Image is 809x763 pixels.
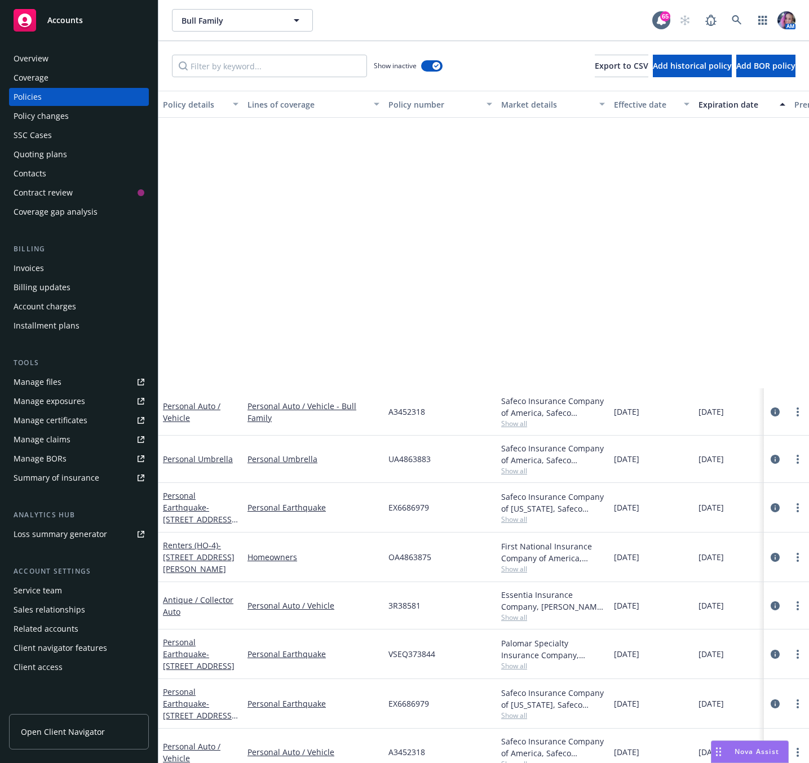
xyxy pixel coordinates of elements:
[791,697,804,711] a: more
[14,582,62,600] div: Service team
[711,741,726,762] div: Drag to move
[182,15,279,26] span: Bull Family
[614,648,639,660] span: [DATE]
[9,50,149,68] a: Overview
[14,259,44,277] div: Invoices
[726,9,748,32] a: Search
[501,540,605,564] div: First National Insurance Company of America, Safeco Insurance
[163,540,235,574] a: Renters (HO-4)
[768,551,782,564] a: circleInformation
[14,658,63,676] div: Client access
[14,184,73,202] div: Contract review
[497,91,609,118] button: Market details
[388,406,425,418] span: A3452318
[388,746,425,758] span: A3452318
[768,647,782,661] a: circleInformation
[247,746,379,758] a: Personal Auto / Vehicle
[768,599,782,613] a: circleInformation
[9,582,149,600] a: Service team
[501,419,605,428] span: Show all
[751,9,774,32] a: Switch app
[384,91,497,118] button: Policy number
[614,502,639,513] span: [DATE]
[674,9,696,32] a: Start snowing
[9,509,149,521] div: Analytics hub
[243,91,384,118] button: Lines of coverage
[9,658,149,676] a: Client access
[791,501,804,514] a: more
[595,55,648,77] button: Export to CSV
[14,317,79,335] div: Installment plans
[699,99,773,110] div: Expiration date
[163,454,233,464] a: Personal Umbrella
[14,639,107,657] div: Client navigator features
[768,697,782,711] a: circleInformation
[768,405,782,419] a: circleInformation
[501,395,605,419] div: Safeco Insurance Company of America, Safeco Insurance
[163,595,233,617] a: Antique / Collector Auto
[163,490,235,536] a: Personal Earthquake
[501,514,605,524] span: Show all
[9,566,149,577] div: Account settings
[736,55,795,77] button: Add BOR policy
[247,99,367,110] div: Lines of coverage
[768,501,782,514] a: circleInformation
[9,203,149,221] a: Coverage gap analysis
[501,491,605,514] div: Safeco Insurance Company of [US_STATE], Safeco Insurance
[699,502,724,513] span: [DATE]
[14,145,67,163] div: Quoting plans
[21,726,105,738] span: Open Client Navigator
[501,99,593,110] div: Market details
[609,91,694,118] button: Effective date
[9,431,149,449] a: Manage claims
[388,600,421,611] span: 3R38581
[14,298,76,316] div: Account charges
[501,661,605,671] span: Show all
[9,259,149,277] a: Invoices
[501,564,605,574] span: Show all
[614,551,639,563] span: [DATE]
[247,551,379,563] a: Homeowners
[14,431,70,449] div: Manage claims
[653,55,732,77] button: Add historical policy
[163,401,220,423] a: Personal Auto / Vehicle
[614,406,639,418] span: [DATE]
[14,601,85,619] div: Sales relationships
[247,400,379,424] a: Personal Auto / Vehicle - Bull Family
[501,711,605,720] span: Show all
[699,648,724,660] span: [DATE]
[158,91,243,118] button: Policy details
[14,411,87,429] div: Manage certificates
[711,740,789,763] button: Nova Assist
[9,620,149,638] a: Related accounts
[694,91,790,118] button: Expiration date
[388,551,431,563] span: OA4863875
[14,107,69,125] div: Policy changes
[501,442,605,466] div: Safeco Insurance Company of America, Safeco Insurance
[699,698,724,709] span: [DATE]
[699,551,724,563] span: [DATE]
[247,453,379,465] a: Personal Umbrella
[14,69,48,87] div: Coverage
[388,698,429,709] span: EX6686979
[501,735,605,759] div: Safeco Insurance Company of America, Safeco Insurance
[163,686,235,733] a: Personal Earthquake
[653,60,732,71] span: Add historical policy
[247,502,379,513] a: Personal Earthquake
[614,746,639,758] span: [DATE]
[700,9,722,32] a: Report a Bug
[9,69,149,87] a: Coverage
[9,107,149,125] a: Policy changes
[47,16,83,25] span: Accounts
[374,61,417,70] span: Show inactive
[9,317,149,335] a: Installment plans
[501,687,605,711] div: Safeco Insurance Company of [US_STATE], Safeco Insurance
[14,620,78,638] div: Related accounts
[9,278,149,296] a: Billing updates
[501,466,605,476] span: Show all
[614,99,677,110] div: Effective date
[9,639,149,657] a: Client navigator features
[791,551,804,564] a: more
[735,747,779,756] span: Nova Assist
[9,5,149,36] a: Accounts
